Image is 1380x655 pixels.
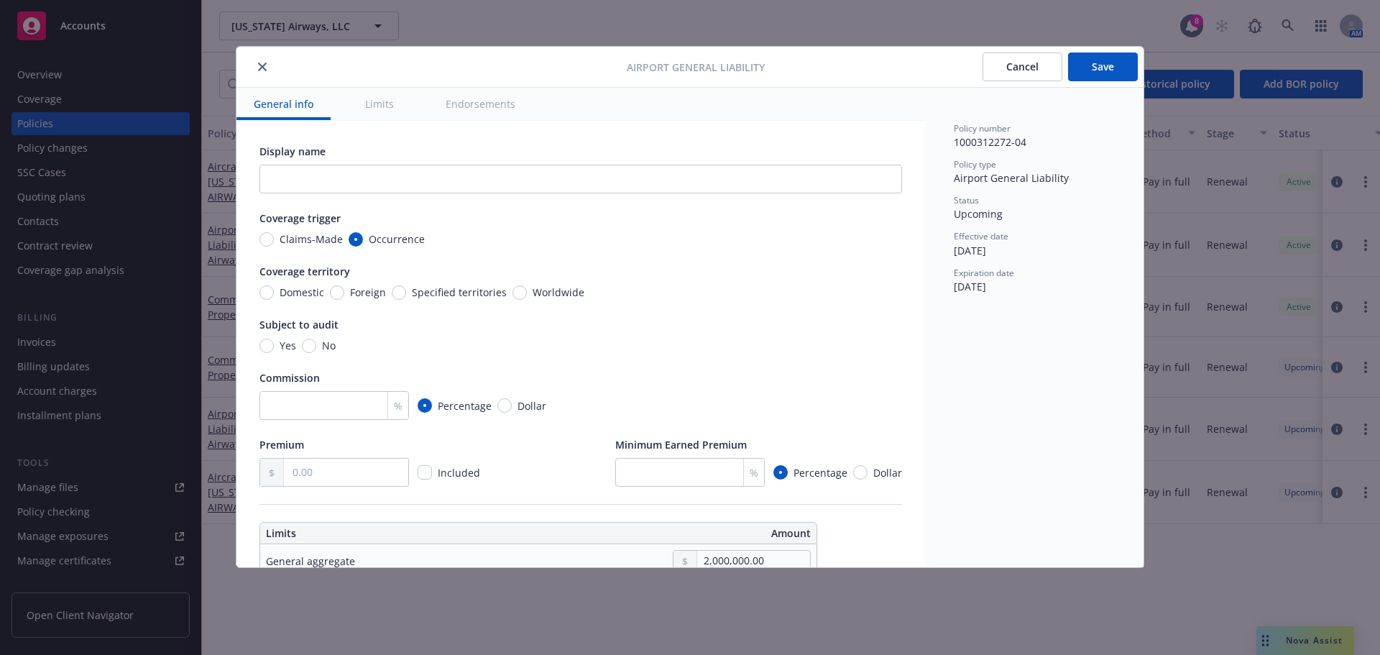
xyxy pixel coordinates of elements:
input: 0.00 [284,459,408,486]
span: Coverage territory [259,265,350,278]
span: Expiration date [954,267,1014,279]
input: Specified territories [392,285,406,300]
button: Endorsements [428,88,533,120]
span: Status [954,194,979,206]
span: Display name [259,145,326,158]
input: Occurrence [349,232,363,247]
span: Included [438,466,480,480]
span: [DATE] [954,244,986,257]
span: 1000312272-04 [954,135,1026,149]
input: Foreign [330,285,344,300]
button: close [254,58,271,75]
input: Domestic [259,285,274,300]
span: Policy number [954,122,1011,134]
span: Minimum Earned Premium [615,438,747,452]
input: Percentage [773,465,788,480]
button: Cancel [983,52,1062,81]
span: Specified territories [412,285,507,300]
input: Worldwide [512,285,527,300]
span: Worldwide [533,285,584,300]
span: Dollar [873,465,902,480]
span: Effective date [954,230,1008,242]
input: Claims-Made [259,232,274,247]
th: Amount [544,523,816,544]
span: Premium [259,438,304,452]
span: % [750,465,758,480]
span: [DATE] [954,280,986,293]
input: Yes [259,339,274,353]
span: Claims-Made [280,232,343,247]
span: No [322,338,336,353]
span: Upcoming [954,207,1003,221]
span: Commission [259,371,320,385]
span: Domestic [280,285,324,300]
input: Percentage [418,398,432,413]
span: Percentage [793,465,847,480]
span: Airport General Liability [954,171,1069,185]
button: Save [1068,52,1138,81]
span: % [394,398,402,413]
div: General aggregate [266,554,355,569]
button: General info [236,88,331,120]
span: Foreign [350,285,386,300]
span: Coverage trigger [259,211,341,225]
button: Limits [348,88,411,120]
span: Occurrence [369,232,425,247]
span: Airport General Liability [627,60,765,75]
span: Subject to audit [259,318,339,331]
input: Dollar [497,398,512,413]
span: Dollar [517,398,546,413]
span: Policy type [954,158,996,170]
span: Yes [280,338,296,353]
input: No [302,339,316,353]
input: 0.00 [697,551,810,571]
input: Dollar [853,465,868,480]
span: Percentage [438,398,492,413]
th: Limits [260,523,483,544]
